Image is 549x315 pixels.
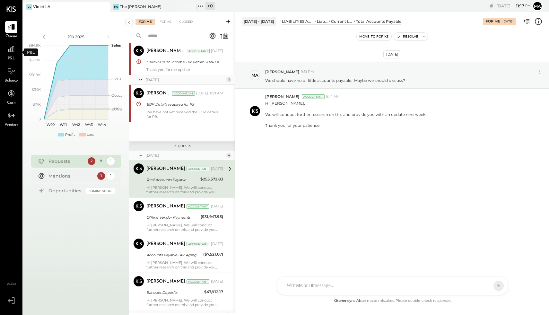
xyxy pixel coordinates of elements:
text: Sales [111,43,121,48]
div: 1 [226,77,231,82]
text: Occu... [111,93,122,98]
button: Move to for ks [357,33,391,40]
div: Current Liabilities [331,19,353,24]
div: 1 [107,172,115,180]
div: 2 [88,157,95,165]
div: VL [26,4,32,10]
text: OPEX [111,77,122,81]
p: We should have no or little accounts payable. Maybe we should discuss? [265,78,405,83]
div: LIABILITIES AND EQUITY [282,19,314,24]
div: Accountant [187,167,209,171]
div: Hi [PERSON_NAME], We will conduct further research on this and provide you with an update next we... [146,223,223,232]
div: [DATE] [383,50,401,58]
div: [DATE] [211,48,223,54]
text: $50.9K [29,73,41,77]
div: [DATE] - [DATE] [242,17,276,25]
text: W44 [98,122,106,127]
div: Accountant [302,94,325,99]
div: Coming Soon [86,188,115,194]
text: 0 [39,117,41,121]
div: [DATE], 8:21 AM [196,91,223,96]
div: [PERSON_NAME] [146,278,185,285]
span: Cash [7,100,15,106]
div: [PERSON_NAME] [146,241,185,247]
span: Vendors [4,122,18,128]
div: Opportunities [48,188,83,194]
div: 1 [97,172,105,180]
div: $255,372.83 [200,176,223,182]
div: P&L [24,48,38,56]
div: We have not yet received the EOP details for P9. [146,110,223,119]
div: $47,912.17 [204,289,223,295]
div: Offline Vendor Payments [146,214,199,221]
div: Accountant [187,204,209,209]
text: W42 [72,122,80,127]
text: W41 [60,122,67,127]
div: Hi [PERSON_NAME], We will conduct further research on this and provide you with an update next we... [146,185,223,194]
div: Violet LA [33,4,50,9]
span: Balance [4,78,18,84]
div: [DATE] [211,241,223,247]
text: $17K [33,102,41,107]
div: 4 [226,153,231,158]
text: $67.9K [29,58,41,62]
text: $34K [32,87,41,92]
div: P10 2025 [49,34,103,39]
div: 8 [97,157,105,165]
div: Ma [251,72,258,78]
span: Queue [5,34,17,39]
div: 1 [107,157,115,165]
div: [DATE] [145,77,225,83]
a: Vendors [0,109,22,128]
div: [DATE] [211,279,223,284]
a: Cash [0,87,22,106]
text: W43 [85,122,93,127]
div: [DATE] [496,3,531,9]
button: Ma [532,1,543,11]
div: Mentions [48,173,94,179]
span: 9:31 PM [301,69,314,74]
div: [DATE] [211,204,223,209]
div: The [PERSON_NAME] [120,4,161,9]
div: [PERSON_NAME] [146,166,185,172]
div: Loss [87,132,94,137]
div: [PERSON_NAME] [146,203,185,210]
div: For KS [156,19,175,25]
div: ($31,947.95) [201,214,223,220]
span: 8:14 AM [326,94,340,99]
span: [PERSON_NAME] [265,94,299,99]
div: copy link [488,3,495,9]
div: Accountant [187,49,210,53]
a: Balance [0,65,22,84]
text: Labor [111,106,121,110]
div: Banquet Deposits [146,289,202,296]
p: Hi [PERSON_NAME], We will conduct further research on this and provide you with an update next we... [265,101,426,128]
div: ($7,521.07) [203,251,223,258]
div: EOP Details required for P9 [146,101,221,108]
div: [DATE] [211,166,223,171]
div: Total Accounts Payable [356,19,401,24]
div: [PERSON_NAME] [146,90,171,97]
div: Accounts Payable- AP Aging [146,252,201,258]
div: Total Accounts Payable [146,177,198,183]
div: Accountant [172,91,195,96]
div: Requests [48,158,84,164]
text: W40 [46,122,54,127]
div: [DATE] [145,153,225,158]
div: [PERSON_NAME] R [PERSON_NAME] [146,48,186,54]
span: [PERSON_NAME] [265,69,299,74]
div: Requests [132,144,232,148]
span: P&L [8,56,15,62]
button: Resolve [394,33,421,40]
div: [DATE] [502,19,513,24]
div: Closed [176,19,196,25]
text: COGS [111,107,122,111]
div: For Me [135,19,155,25]
div: Thank you for the update [146,67,223,72]
text: $84.9K [29,43,41,48]
div: Liabilities [317,19,328,24]
div: Hi [PERSON_NAME], We will conduct further research on this and provide you with an update next we... [146,298,223,307]
a: P&L [0,43,22,62]
div: For Me [486,19,500,24]
div: Accountant [187,242,209,246]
